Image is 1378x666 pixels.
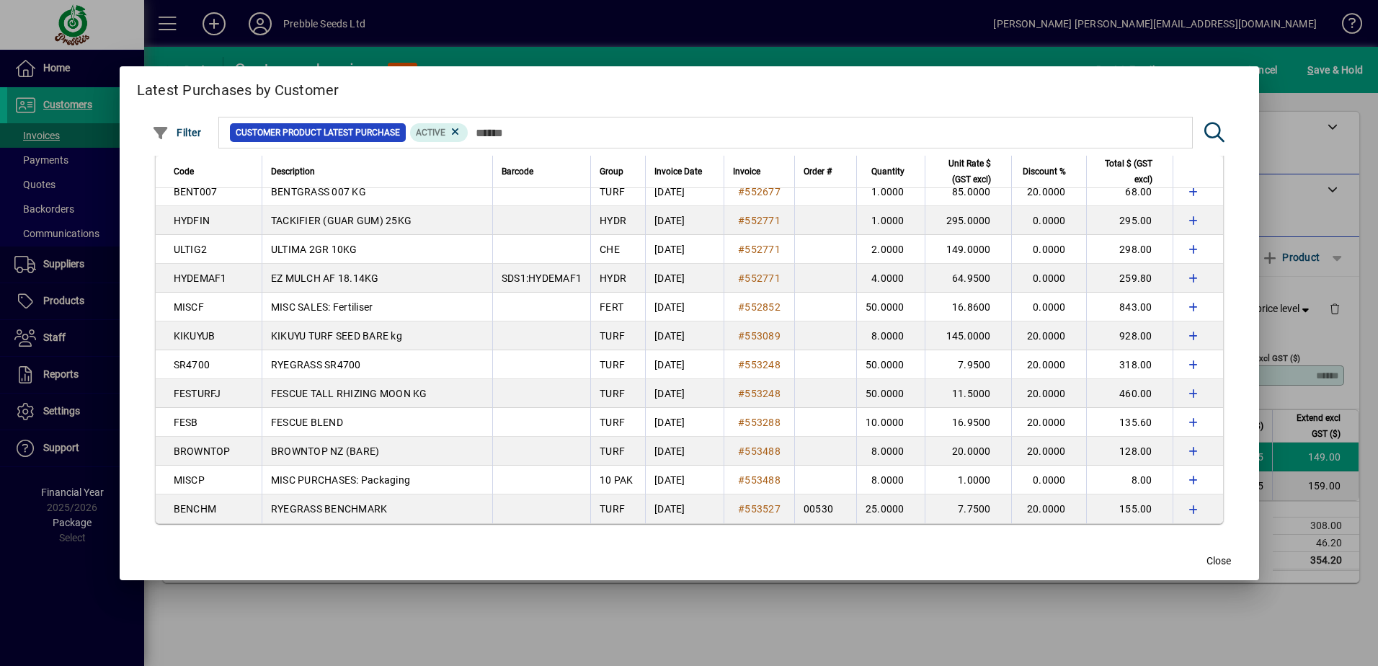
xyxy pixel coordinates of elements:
span: 552771 [744,215,781,226]
span: EZ MULCH AF 18.14KG [271,272,379,284]
td: [DATE] [645,379,724,408]
a: #553089 [733,328,786,344]
td: 16.8600 [925,293,1011,321]
span: BENT007 [174,186,218,197]
td: [DATE] [645,408,724,437]
span: # [738,215,744,226]
span: 553488 [744,474,781,486]
td: 318.00 [1086,350,1173,379]
div: Order # [804,164,848,179]
span: # [738,301,744,313]
span: TURF [600,417,625,428]
td: [DATE] [645,350,724,379]
h2: Latest Purchases by Customer [120,66,1259,108]
td: 16.9500 [925,408,1011,437]
span: Customer Product Latest Purchase [236,125,400,140]
div: Barcode [502,164,582,179]
span: TURF [600,186,625,197]
td: 64.9500 [925,264,1011,293]
td: 135.60 [1086,408,1173,437]
span: RYEGRASS SR4700 [271,359,361,370]
td: 10.0000 [856,408,925,437]
span: HYDEMAF1 [174,272,227,284]
td: 8.00 [1086,466,1173,494]
td: 155.00 [1086,494,1173,523]
td: 20.0000 [1011,379,1086,408]
td: 145.0000 [925,321,1011,350]
td: 298.00 [1086,235,1173,264]
td: 843.00 [1086,293,1173,321]
td: 20.0000 [1011,437,1086,466]
span: FESCUE TALL RHIZING MOON KG [271,388,427,399]
td: [DATE] [645,466,724,494]
button: Filter [148,120,205,146]
td: 4.0000 [856,264,925,293]
td: [DATE] [645,206,724,235]
span: Code [174,164,194,179]
span: MISCP [174,474,205,486]
span: 553488 [744,445,781,457]
a: #552771 [733,270,786,286]
span: MISC SALES: Fertiliser [271,301,373,313]
a: #552771 [733,213,786,228]
span: 553288 [744,417,781,428]
td: 20.0000 [1011,177,1086,206]
div: Quantity [866,164,917,179]
span: Group [600,164,623,179]
span: 553089 [744,330,781,342]
td: 50.0000 [856,379,925,408]
span: # [738,244,744,255]
span: # [738,359,744,370]
div: Group [600,164,636,179]
td: 20.0000 [1011,408,1086,437]
td: 0.0000 [1011,264,1086,293]
mat-chip: Product Activation Status: Active [410,123,468,142]
td: 2.0000 [856,235,925,264]
td: 149.0000 [925,235,1011,264]
span: 553248 [744,388,781,399]
span: TURF [600,445,625,457]
td: [DATE] [645,437,724,466]
span: Total $ (GST excl) [1095,156,1152,187]
td: 7.9500 [925,350,1011,379]
div: Invoice [733,164,786,179]
span: RYEGRASS BENCHMARK [271,503,388,515]
span: Discount % [1023,164,1066,179]
td: 68.00 [1086,177,1173,206]
span: 552852 [744,301,781,313]
a: #553488 [733,443,786,459]
span: Invoice [733,164,760,179]
span: # [738,445,744,457]
span: FERT [600,301,623,313]
span: 552771 [744,244,781,255]
a: #552771 [733,241,786,257]
span: TURF [600,359,625,370]
td: 7.7500 [925,494,1011,523]
span: TURF [600,503,625,515]
span: HYDR [600,272,626,284]
td: 20.0000 [1011,494,1086,523]
span: TURF [600,388,625,399]
td: 1.0000 [856,177,925,206]
a: #553288 [733,414,786,430]
span: MISCF [174,301,204,313]
td: 0.0000 [1011,466,1086,494]
span: # [738,388,744,399]
td: 8.0000 [856,466,925,494]
span: Order # [804,164,832,179]
td: 128.00 [1086,437,1173,466]
span: Unit Rate $ (GST excl) [934,156,991,187]
span: BENTGRASS 007 KG [271,186,366,197]
span: HYDR [600,215,626,226]
td: 50.0000 [856,293,925,321]
td: 20.0000 [1011,350,1086,379]
span: KIKUYUB [174,330,215,342]
span: Invoice Date [654,164,702,179]
span: FESTURFJ [174,388,221,399]
button: Close [1196,549,1242,574]
span: TACKIFIER (GUAR GUM) 25KG [271,215,412,226]
td: [DATE] [645,264,724,293]
a: #553248 [733,357,786,373]
span: ULTIMA 2GR 10KG [271,244,357,255]
a: #553248 [733,386,786,401]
